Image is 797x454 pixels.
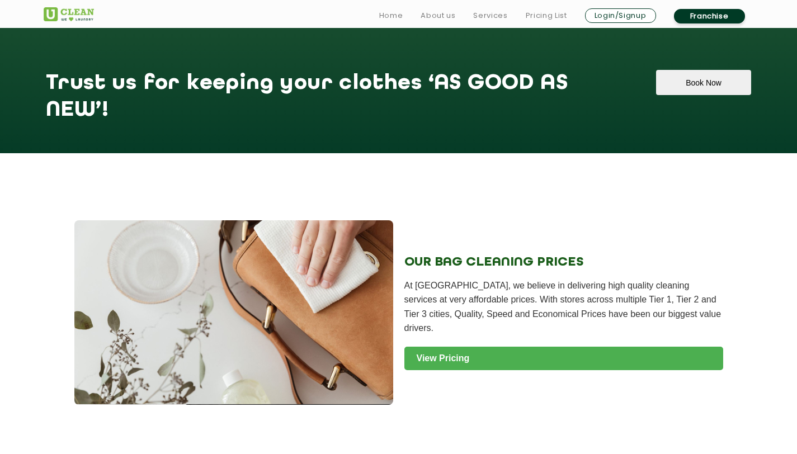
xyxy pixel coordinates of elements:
[656,70,751,95] button: Book Now
[421,9,455,22] a: About us
[526,9,567,22] a: Pricing List
[473,9,507,22] a: Services
[74,220,393,405] img: Bag Cleaning Service
[404,347,723,370] a: View Pricing
[404,278,723,335] p: At [GEOGRAPHIC_DATA], we believe in delivering high quality cleaning services at very affordable ...
[674,9,745,23] a: Franchise
[379,9,403,22] a: Home
[404,255,723,269] h2: OUR BAG CLEANING PRICES
[585,8,656,23] a: Login/Signup
[46,70,631,107] h1: Trust us for keeping your clothes ‘AS GOOD AS NEW’!
[44,7,94,21] img: UClean Laundry and Dry Cleaning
